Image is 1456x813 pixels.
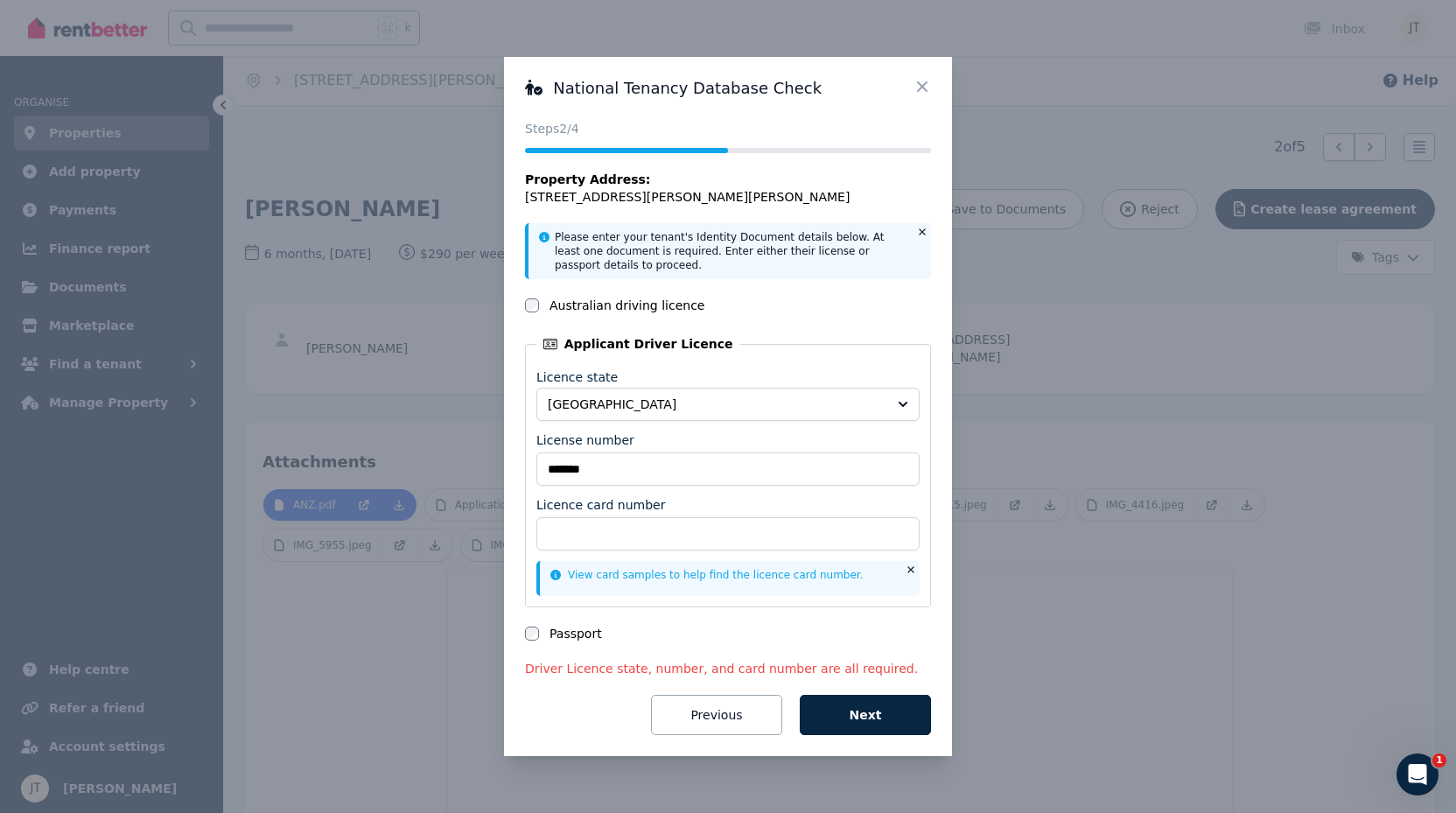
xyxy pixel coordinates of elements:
label: License number [536,431,634,449]
p: Driver Licence state, number, and card number are all required. [525,660,931,677]
label: Licence card number [536,496,665,514]
span: [STREET_ADDRESS][PERSON_NAME][PERSON_NAME] [525,188,850,206]
button: Previous [651,695,782,735]
iframe: Intercom live chat [1396,753,1438,795]
p: Steps 2 /4 [525,120,931,137]
label: Passport [549,625,602,642]
legend: Applicant Driver Licence [536,335,740,353]
p: Please enter your tenant's Identity Document details below. At least one document is required. En... [555,230,906,272]
span: [GEOGRAPHIC_DATA] [548,396,884,413]
h3: National Tenancy Database Check [525,78,931,99]
button: Next [800,695,931,735]
span: Property Address: [525,172,650,186]
a: View card samples to help find the licence card number. [550,569,864,581]
span: 1 [1432,753,1446,767]
label: Licence state [536,370,618,384]
label: Australian driving licence [549,297,704,314]
button: [GEOGRAPHIC_DATA] [536,388,920,421]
